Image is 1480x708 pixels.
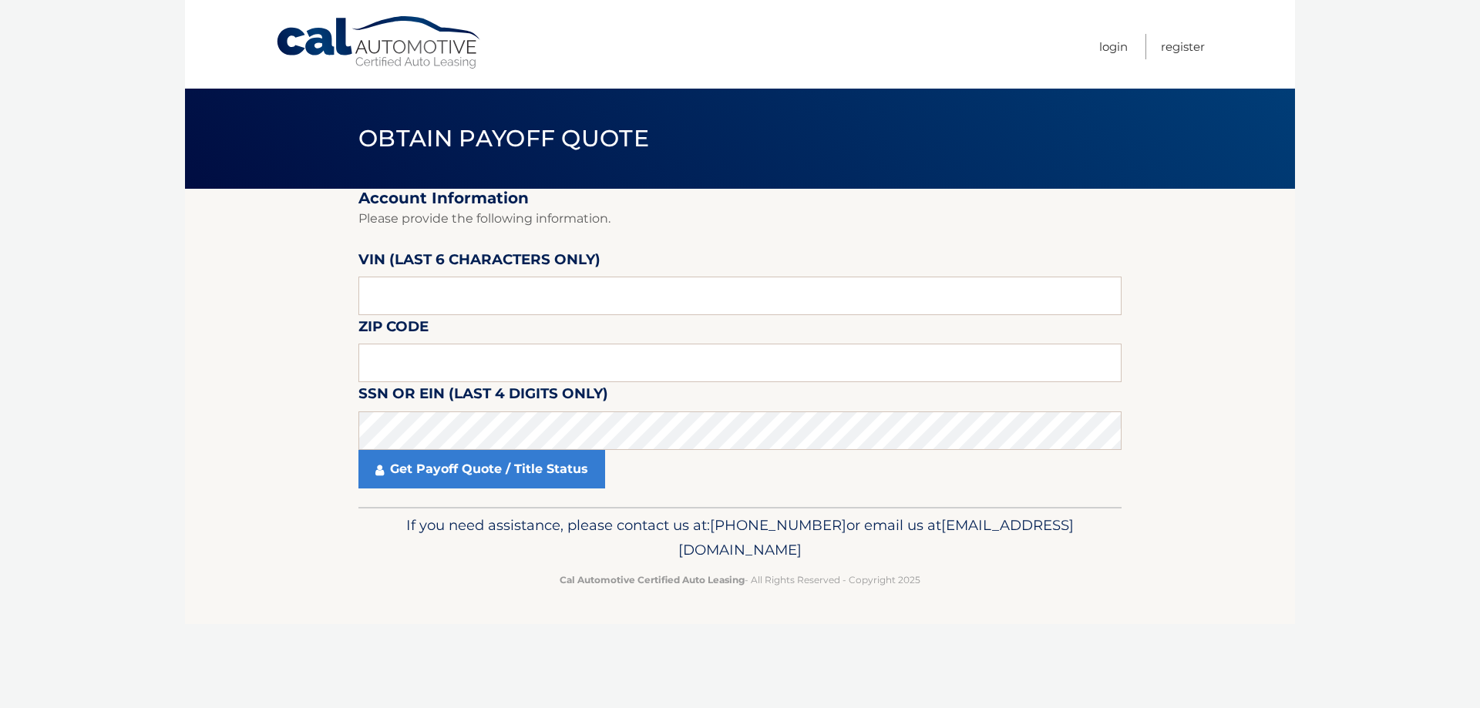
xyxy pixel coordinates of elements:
p: Please provide the following information. [358,208,1122,230]
strong: Cal Automotive Certified Auto Leasing [560,574,745,586]
p: - All Rights Reserved - Copyright 2025 [368,572,1112,588]
label: SSN or EIN (last 4 digits only) [358,382,608,411]
a: Login [1099,34,1128,59]
p: If you need assistance, please contact us at: or email us at [368,513,1112,562]
h2: Account Information [358,189,1122,208]
label: VIN (last 6 characters only) [358,248,600,277]
label: Zip Code [358,315,429,344]
a: Cal Automotive [275,15,483,70]
a: Register [1161,34,1205,59]
a: Get Payoff Quote / Title Status [358,450,605,488]
span: [PHONE_NUMBER] [710,516,846,534]
span: Obtain Payoff Quote [358,124,649,153]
